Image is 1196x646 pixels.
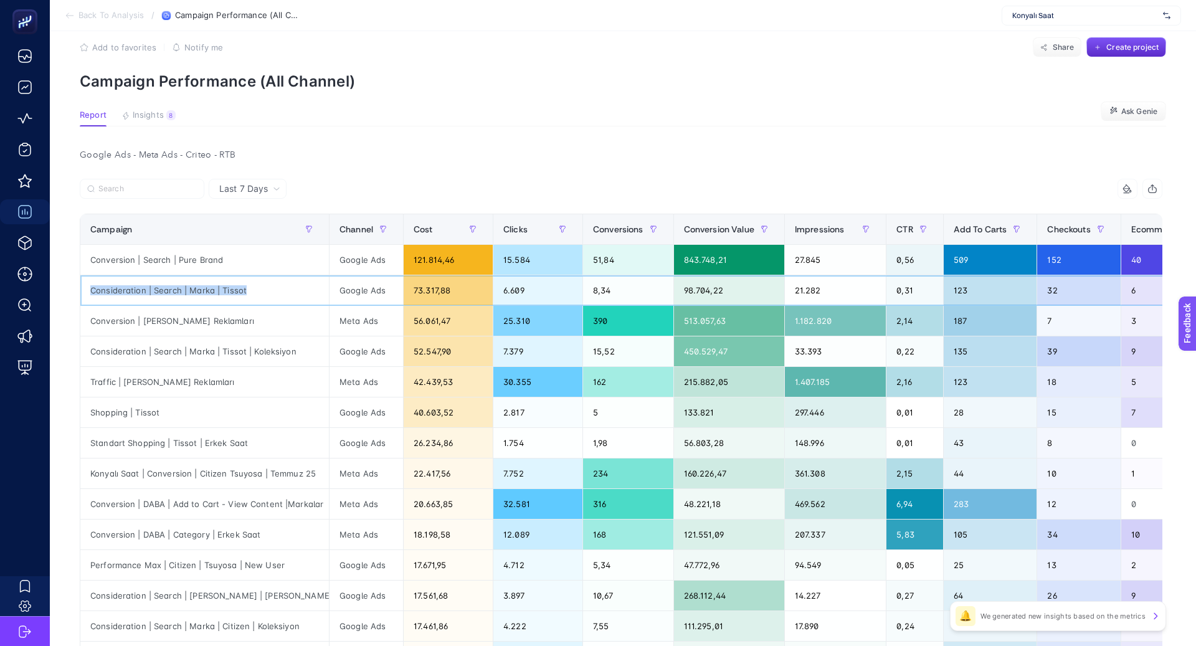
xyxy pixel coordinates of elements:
div: 1,98 [583,428,673,458]
span: Conversion Value [684,224,754,234]
div: Google Ads [330,336,403,366]
div: 10 [1037,458,1120,488]
div: Consideration | Search | [PERSON_NAME] | [PERSON_NAME] [80,581,329,610]
div: 17.461,86 [404,611,493,641]
div: 6,94 [886,489,942,519]
div: Standart Shopping | Tissot | Erkek Saat [80,428,329,458]
div: 28 [944,397,1037,427]
div: 30.355 [493,367,582,397]
p: Campaign Performance (All Channel) [80,72,1166,90]
div: 361.308 [785,458,886,488]
div: Google Ads [330,550,403,580]
div: 133.821 [674,397,784,427]
div: 469.562 [785,489,886,519]
div: Google Ads [330,428,403,458]
span: Back To Analysis [78,11,144,21]
span: Ask Genie [1121,107,1157,116]
span: Konyalı Saat [1012,11,1158,21]
div: Google Ads [330,611,403,641]
div: 0,24 [886,611,942,641]
div: Consideration | Search | Marka | Tissot | Koleksiyon [80,336,329,366]
div: 3.897 [493,581,582,610]
div: Conversion | [PERSON_NAME] Reklamları [80,306,329,336]
div: 234 [583,458,673,488]
div: 15 [1037,397,1120,427]
p: We generated new insights based on the metrics [980,611,1146,621]
div: 43 [944,428,1037,458]
div: Google Ads - Meta Ads - Criteo - RTB [70,146,1172,164]
button: Ask Genie [1101,102,1166,121]
div: 7.379 [493,336,582,366]
div: 268.112,44 [674,581,784,610]
div: 1.407.185 [785,367,886,397]
div: 162 [583,367,673,397]
div: Consideration | Search | Marka | Citizen | Koleksiyon [80,611,329,641]
div: 8 [1037,428,1120,458]
div: 148.996 [785,428,886,458]
div: 1.182.820 [785,306,886,336]
div: Traffic | [PERSON_NAME] Reklamları [80,367,329,397]
div: 283 [944,489,1037,519]
div: 98.704,22 [674,275,784,305]
div: 10,67 [583,581,673,610]
div: 160.226,47 [674,458,784,488]
div: 73.317,88 [404,275,493,305]
span: Campaign [90,224,132,234]
div: Google Ads [330,245,403,275]
span: Feedback [7,4,47,14]
div: 0,31 [886,275,942,305]
div: Performance Max | Citizen | Tsuyosa | New User [80,550,329,580]
div: Conversion | DABA | Add to Cart - View Content |Markalar [80,489,329,519]
div: Meta Ads [330,367,403,397]
button: Add to favorites [80,42,156,52]
div: 26 [1037,581,1120,610]
div: 0,01 [886,397,942,427]
span: Impressions [795,224,845,234]
div: 39 [1037,336,1120,366]
div: 17.890 [785,611,886,641]
span: Clicks [503,224,528,234]
div: 1.754 [493,428,582,458]
div: 40.603,52 [404,397,493,427]
div: 316 [583,489,673,519]
div: 36 [944,611,1037,641]
div: 4.222 [493,611,582,641]
div: 26.234,86 [404,428,493,458]
div: 7 [1037,306,1120,336]
span: Campaign Performance (All Channel) [175,11,300,21]
div: 51,84 [583,245,673,275]
div: 32 [1037,275,1120,305]
div: 135 [944,336,1037,366]
div: 7.752 [493,458,582,488]
div: Meta Ads [330,458,403,488]
button: Create project [1086,37,1166,57]
div: 44 [944,458,1037,488]
div: 5 [583,397,673,427]
div: 0,22 [886,336,942,366]
div: Conversion | Search | Pure Brand [80,245,329,275]
div: 123 [944,367,1037,397]
div: 215.882,05 [674,367,784,397]
div: Meta Ads [330,489,403,519]
div: 17.671,95 [404,550,493,580]
button: Share [1033,37,1081,57]
div: 513.057,63 [674,306,784,336]
div: 34 [1037,520,1120,549]
div: 47.772,96 [674,550,784,580]
div: 48.221,18 [674,489,784,519]
div: 13 [1037,550,1120,580]
div: 20.663,85 [404,489,493,519]
div: 105 [944,520,1037,549]
div: 111.295,01 [674,611,784,641]
span: Channel [339,224,373,234]
img: svg%3e [1163,9,1170,22]
div: 🔔 [956,606,975,626]
div: Shopping | Tissot [80,397,329,427]
div: Meta Ads [330,306,403,336]
div: 450.529,47 [674,336,784,366]
div: 15,52 [583,336,673,366]
div: 0,05 [886,550,942,580]
div: 168 [583,520,673,549]
span: Add to favorites [92,42,156,52]
div: Google Ads [330,397,403,427]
